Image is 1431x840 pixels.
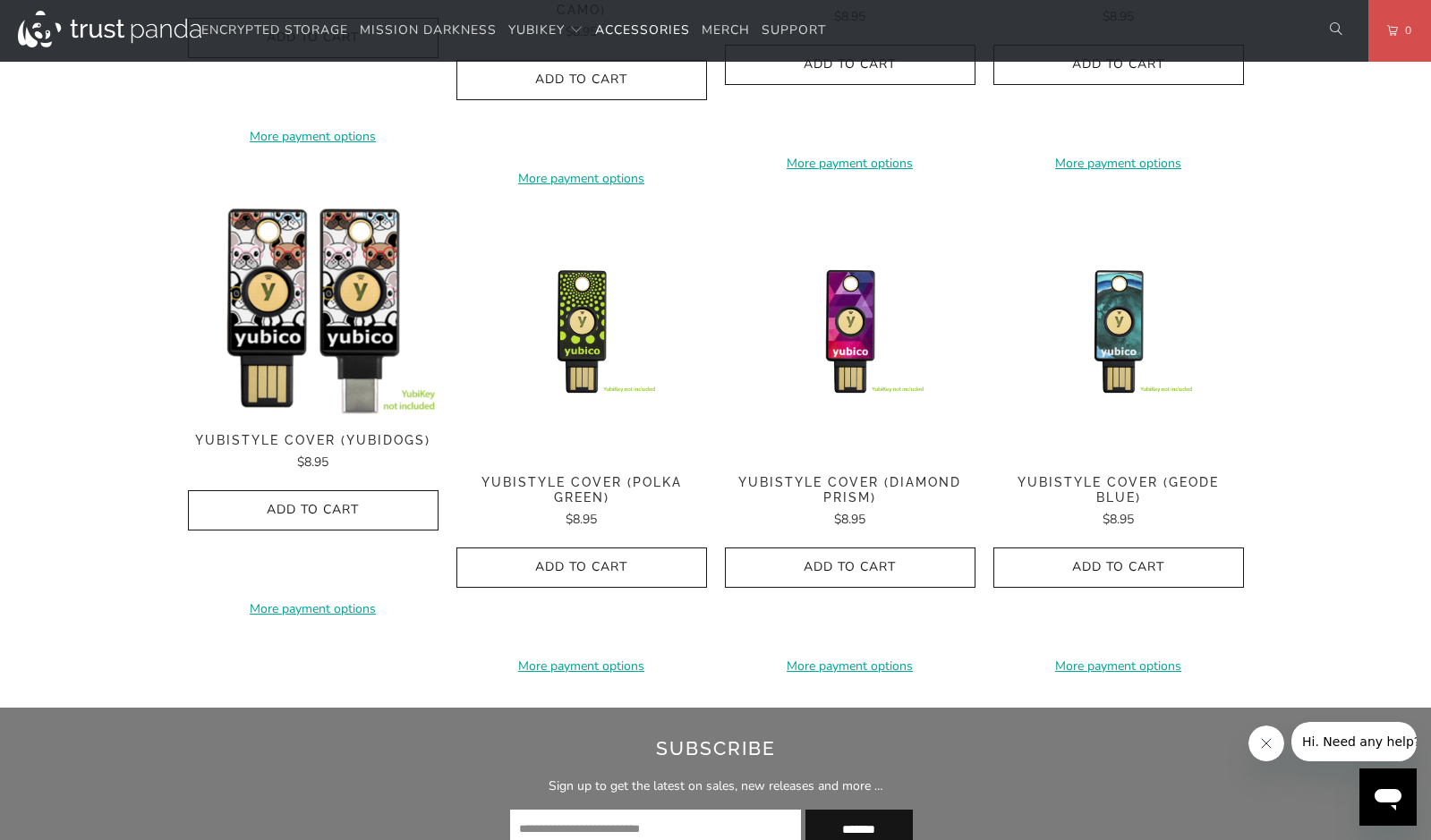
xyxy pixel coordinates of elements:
[566,511,597,528] span: $8.95
[993,154,1244,174] a: More payment options
[188,490,439,530] button: Add to Cart
[993,475,1244,530] a: YubiStyle Cover (Geode Blue) $8.95
[762,21,826,38] span: Support
[993,45,1244,85] button: Add to Cart
[188,127,439,147] a: More payment options
[456,475,707,505] span: YubiStyle Cover (Polka Green)
[725,475,975,530] a: YubiStyle Cover (Diamond Prism) $8.95
[595,10,690,52] a: Accessories
[360,21,497,38] span: Mission Darkness
[295,734,1136,763] h2: Subscribe
[993,657,1244,676] a: More payment options
[201,21,348,38] span: Encrypted Storage
[456,547,707,588] button: Add to Cart
[201,10,826,52] nav: Translation missing: en.navigation.header.main_nav
[725,207,975,457] img: YubiStyle Cover (Diamond Prism) - Trust Panda
[207,503,420,518] span: Add to Cart
[475,72,688,88] span: Add to Cart
[1398,21,1412,40] span: 0
[188,207,439,415] img: YubiStyle Cover (YubiDogs) - Trust Panda
[188,207,439,415] a: YubiStyle Cover (YubiDogs) - Trust Panda YubiStyle Cover (YubiDogs) - Trust Panda
[18,11,201,47] img: Trust Panda Australia
[595,21,690,38] span: Accessories
[762,10,826,52] a: Support
[1103,511,1134,528] span: $8.95
[11,13,129,27] span: Hi. Need any help?
[508,10,583,52] summary: YubiKey
[188,599,439,619] a: More payment options
[1359,768,1417,826] iframe: Button to launch messaging window
[993,547,1244,588] button: Add to Cart
[456,207,707,457] a: YubiStyle Cover (Polka Green) YubiStyle Cover (Polka Green)
[702,21,750,38] span: Merch
[725,45,975,85] button: Add to Cart
[475,560,688,575] span: Add to Cart
[188,433,439,448] span: YubiStyle Cover (YubiDogs)
[508,21,565,38] span: YubiKey
[725,207,975,457] a: YubiStyle Cover (Diamond Prism) - Trust Panda YubiStyle Cover (Diamond Prism) - Trust Panda
[201,10,348,52] a: Encrypted Storage
[744,560,957,575] span: Add to Cart
[725,154,975,174] a: More payment options
[1012,560,1225,575] span: Add to Cart
[725,547,975,588] button: Add to Cart
[456,169,707,189] a: More payment options
[456,657,707,676] a: More payment options
[1248,725,1284,761] iframe: Close message
[456,475,707,530] a: YubiStyle Cover (Polka Green) $8.95
[993,207,1244,457] img: YubiStyle Cover (Geode Blue) - Trust Panda
[1012,57,1225,72] span: Add to Cart
[744,57,957,72] span: Add to Cart
[188,433,439,472] a: YubiStyle Cover (YubiDogs) $8.95
[993,207,1244,457] a: YubiStyle Cover (Geode Blue) - Trust Panda YubiStyle Cover (Geode Blue) - Trust Panda
[834,511,865,528] span: $8.95
[456,207,707,457] img: YubiStyle Cover (Polka Green)
[297,454,328,471] span: $8.95
[360,10,497,52] a: Mission Darkness
[295,776,1136,796] p: Sign up to get the latest on sales, new releases and more …
[725,475,975,505] span: YubiStyle Cover (Diamond Prism)
[725,657,975,676] a: More payment options
[456,60,707,100] button: Add to Cart
[1291,722,1417,761] iframe: Message from company
[993,475,1244,505] span: YubiStyle Cover (Geode Blue)
[702,10,750,52] a: Merch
